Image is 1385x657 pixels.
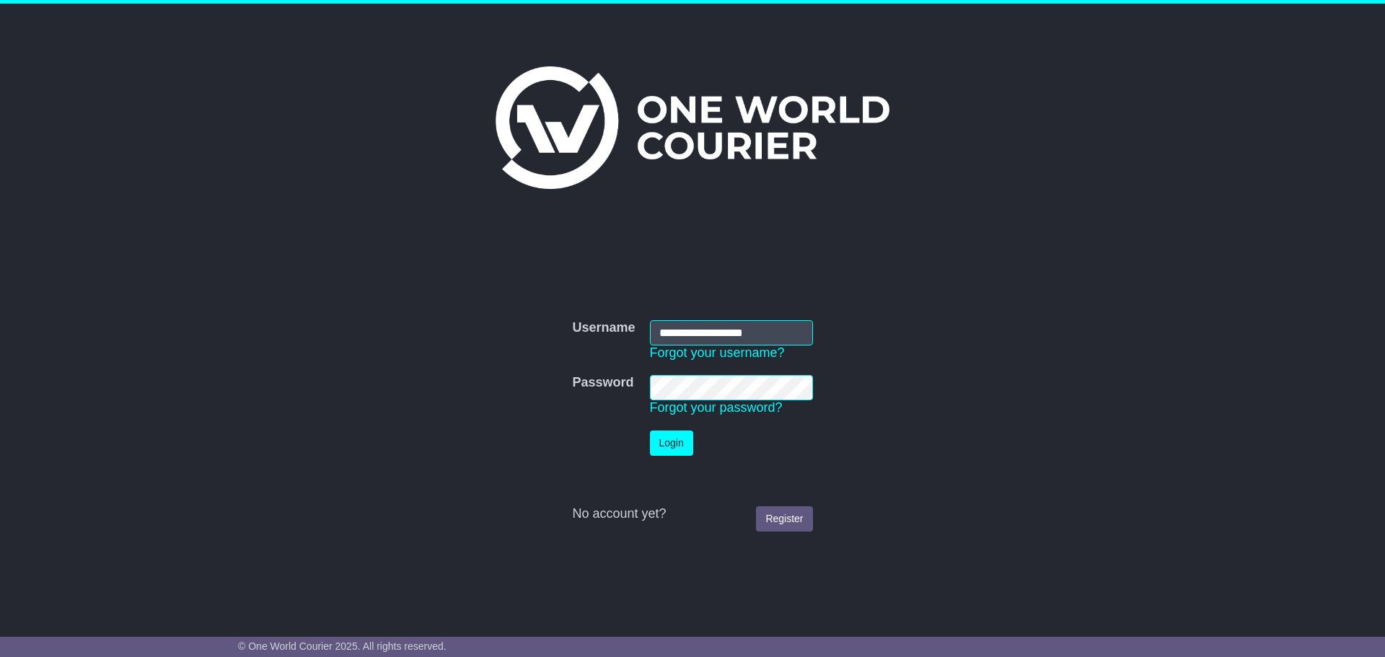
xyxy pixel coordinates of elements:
a: Forgot your password? [650,400,783,415]
img: One World [496,66,889,189]
span: © One World Courier 2025. All rights reserved. [238,640,447,652]
a: Forgot your username? [650,345,785,360]
label: Password [572,375,633,391]
a: Register [756,506,812,532]
button: Login [650,431,693,456]
label: Username [572,320,635,336]
div: No account yet? [572,506,812,522]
